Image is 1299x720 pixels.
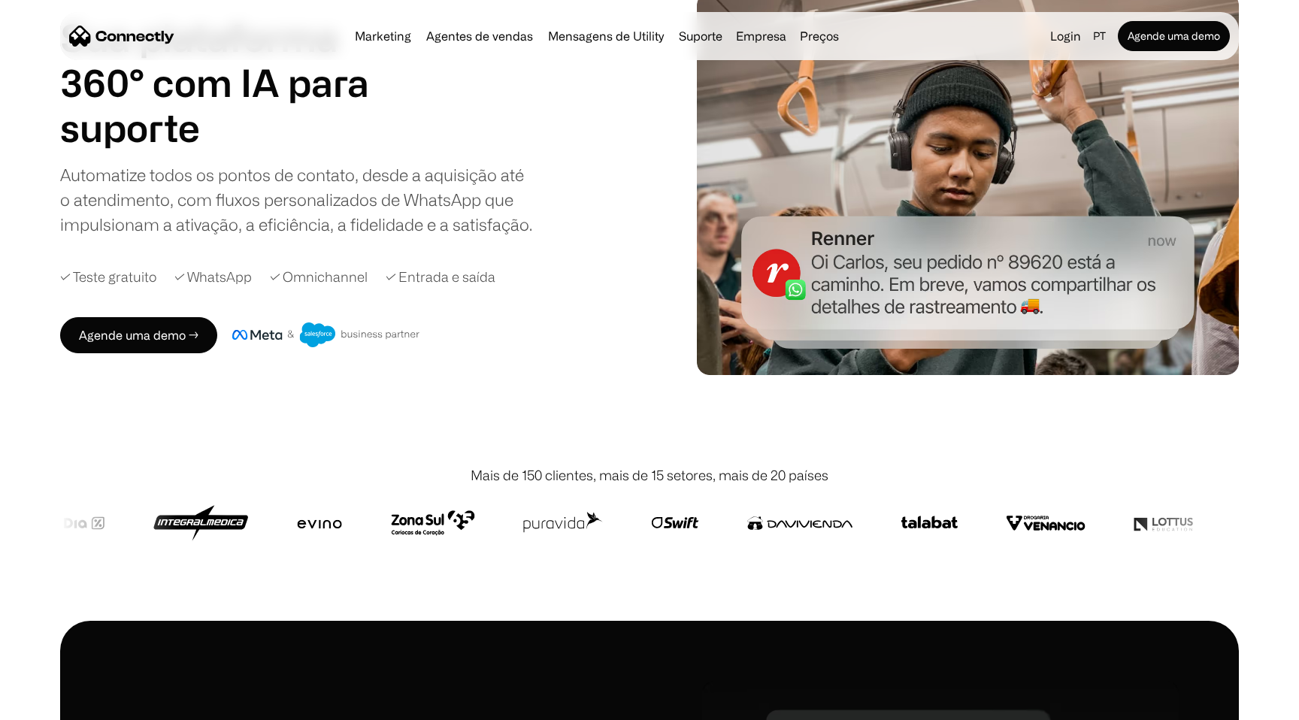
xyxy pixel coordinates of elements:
[60,317,217,353] a: Agende uma demo →
[673,30,728,42] a: Suporte
[1118,21,1230,51] a: Agende uma demo
[15,692,90,715] aside: Language selected: Português (Brasil)
[731,26,791,47] div: Empresa
[60,105,406,150] div: carousel
[349,30,417,42] a: Marketing
[1087,26,1115,47] div: pt
[471,465,828,486] div: Mais de 150 clientes, mais de 15 setores, mais de 20 países
[1044,26,1087,47] a: Login
[60,267,156,287] div: ✓ Teste gratuito
[386,267,495,287] div: ✓ Entrada e saída
[232,322,420,348] img: Meta e crachá de parceiro de negócios do Salesforce.
[736,26,786,47] div: Empresa
[30,694,90,715] ul: Language list
[69,25,174,47] a: home
[420,30,539,42] a: Agentes de vendas
[794,30,845,42] a: Preços
[174,267,252,287] div: ✓ WhatsApp
[60,105,406,150] h1: suporte
[1093,26,1106,47] div: pt
[60,105,406,150] div: 2 of 4
[60,162,534,237] div: Automatize todos os pontos de contato, desde a aquisição até o atendimento, com fluxos personaliz...
[542,30,670,42] a: Mensagens de Utility
[270,267,368,287] div: ✓ Omnichannel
